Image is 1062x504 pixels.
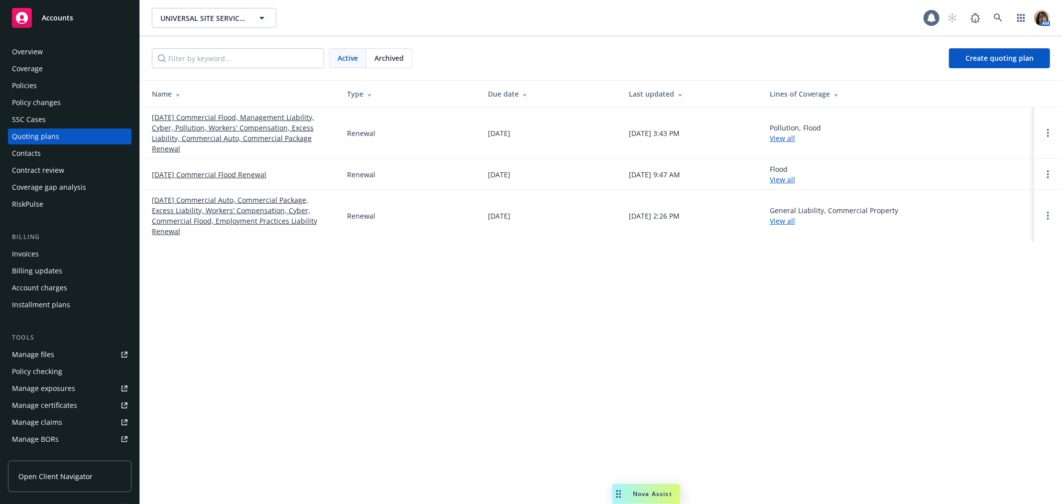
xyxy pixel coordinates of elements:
div: RiskPulse [12,196,43,212]
div: Summary of insurance [12,448,88,464]
button: Nova Assist [612,484,680,504]
div: Installment plans [12,297,70,313]
a: Switch app [1011,8,1031,28]
a: Contacts [8,145,131,161]
div: Overview [12,44,43,60]
span: Open Client Navigator [18,471,93,482]
input: Filter by keyword... [152,48,324,68]
a: Policy checking [8,364,131,379]
a: Open options [1042,168,1054,180]
div: Policies [12,78,37,94]
div: [DATE] [488,169,510,180]
div: Manage exposures [12,380,75,396]
a: Manage certificates [8,397,131,413]
span: UNIVERSAL SITE SERVICES, INC [160,13,246,23]
div: Last updated [629,89,754,99]
a: [DATE] Commercial Flood, Management Liability, Cyber, Pollution, Workers' Compensation, Excess Li... [152,112,331,154]
div: Contract review [12,162,64,178]
a: Coverage gap analysis [8,179,131,195]
a: Report a Bug [965,8,985,28]
a: Quoting plans [8,128,131,144]
a: Summary of insurance [8,448,131,464]
div: Due date [488,89,613,99]
a: Manage claims [8,414,131,430]
img: photo [1034,10,1050,26]
div: Policy checking [12,364,62,379]
a: Open options [1042,210,1054,222]
a: Create quoting plan [949,48,1050,68]
a: Start snowing [943,8,962,28]
div: [DATE] 9:47 AM [629,169,680,180]
a: Account charges [8,280,131,296]
div: Manage claims [12,414,62,430]
div: [DATE] [488,128,510,138]
span: Archived [374,53,404,63]
a: Manage exposures [8,380,131,396]
a: SSC Cases [8,112,131,127]
a: View all [770,133,795,143]
a: Search [988,8,1008,28]
div: Policy changes [12,95,61,111]
a: RiskPulse [8,196,131,212]
a: Overview [8,44,131,60]
span: Accounts [42,14,73,22]
a: Billing updates [8,263,131,279]
button: UNIVERSAL SITE SERVICES, INC [152,8,276,28]
a: Contract review [8,162,131,178]
div: Tools [8,333,131,343]
div: Billing [8,232,131,242]
div: Manage BORs [12,431,59,447]
a: [DATE] Commercial Flood Renewal [152,169,266,180]
div: Account charges [12,280,67,296]
div: Manage files [12,347,54,363]
a: View all [770,175,795,184]
span: Create quoting plan [965,53,1034,63]
div: Flood [770,164,795,185]
div: Billing updates [12,263,62,279]
div: Drag to move [612,484,625,504]
div: Manage certificates [12,397,77,413]
div: Quoting plans [12,128,59,144]
a: Open options [1042,127,1054,139]
div: Lines of Coverage [770,89,1026,99]
div: Coverage [12,61,43,77]
a: View all [770,216,795,226]
div: [DATE] 3:43 PM [629,128,680,138]
a: Policies [8,78,131,94]
a: Accounts [8,4,131,32]
div: Renewal [347,169,375,180]
span: Active [338,53,358,63]
a: Manage files [8,347,131,363]
div: Name [152,89,331,99]
div: Renewal [347,211,375,221]
div: Renewal [347,128,375,138]
a: Installment plans [8,297,131,313]
a: Invoices [8,246,131,262]
div: Coverage gap analysis [12,179,86,195]
a: [DATE] Commercial Auto, Commercial Package, Excess Liability, Workers' Compensation, Cyber, Comme... [152,195,331,237]
div: [DATE] [488,211,510,221]
a: Policy changes [8,95,131,111]
a: Coverage [8,61,131,77]
div: Type [347,89,472,99]
div: Contacts [12,145,41,161]
a: Manage BORs [8,431,131,447]
div: [DATE] 2:26 PM [629,211,680,221]
span: Nova Assist [633,490,672,498]
div: Invoices [12,246,39,262]
div: SSC Cases [12,112,46,127]
div: Pollution, Flood [770,123,821,143]
div: General Liability, Commercial Property [770,205,898,226]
